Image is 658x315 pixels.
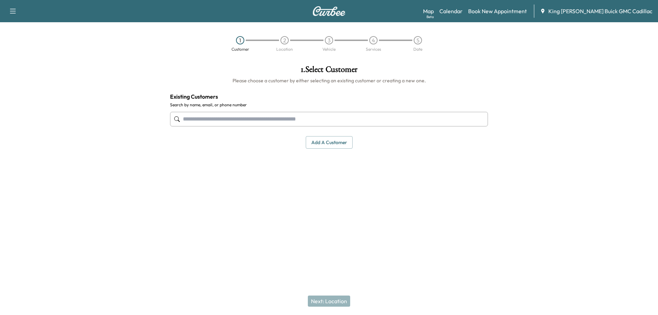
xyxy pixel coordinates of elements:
label: Search by name, email, or phone number [170,102,488,108]
h4: Existing Customers [170,92,488,101]
div: Services [366,47,381,51]
a: MapBeta [423,7,434,15]
img: Curbee Logo [312,6,346,16]
div: 5 [414,36,422,44]
div: Date [413,47,422,51]
div: 3 [325,36,333,44]
div: Beta [427,14,434,19]
div: 2 [280,36,289,44]
span: King [PERSON_NAME] Buick GMC Cadillac [548,7,652,15]
div: 4 [369,36,378,44]
div: Customer [231,47,249,51]
h1: 1 . Select Customer [170,65,488,77]
h6: Please choose a customer by either selecting an existing customer or creating a new one. [170,77,488,84]
a: Calendar [439,7,463,15]
a: Book New Appointment [468,7,527,15]
button: Add a customer [306,136,353,149]
div: 1 [236,36,244,44]
div: Location [276,47,293,51]
div: Vehicle [322,47,336,51]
